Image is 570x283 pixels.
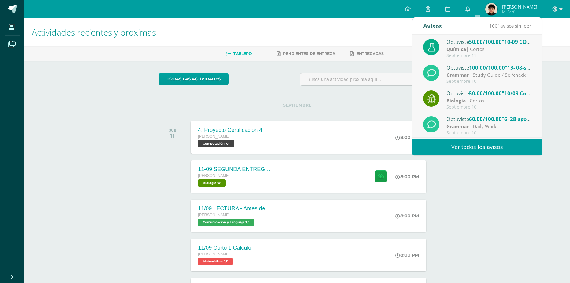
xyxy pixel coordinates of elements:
div: Septiembre 10 [446,130,531,136]
span: Entregadas [356,51,384,56]
div: Obtuviste en [446,38,531,46]
span: [PERSON_NAME] [502,4,537,10]
div: Septiembre 10 [446,105,531,110]
div: JUE [169,128,176,132]
div: Avisos [423,17,442,34]
span: 100.00/100.00 [469,64,505,71]
span: [PERSON_NAME] [198,174,230,178]
div: Obtuviste en [446,63,531,71]
span: 60.00/100.00 [469,116,502,123]
div: 8:00 PM [395,252,419,258]
div: | Study Guide / Selfcheck [446,71,531,78]
span: "10/09 Corto 2" [502,90,541,97]
span: [PERSON_NAME] [198,213,230,217]
div: 11 [169,132,176,140]
a: Tablero [226,49,252,59]
div: Septiembre 10 [446,79,531,84]
div: 8:00 PM [395,174,419,179]
a: todas las Actividades [159,73,229,85]
span: Comunicación y Lenguaje 'U' [198,219,254,226]
strong: Biología [446,97,466,104]
div: Obtuviste en [446,89,531,97]
a: Entregadas [350,49,384,59]
strong: Química [446,46,466,52]
div: 11/09 Corto 1 Cálculo [198,245,251,251]
span: Biología 'U' [198,179,226,187]
div: 8:00 PM [395,213,419,219]
div: Septiembre 11 [446,53,531,58]
div: 11/09 LECTURA - Antes de leer. [PERSON_NAME]. La descubridora del radio (Digital) [198,205,271,212]
div: 8:00 PM [395,135,419,140]
span: Pendientes de entrega [283,51,335,56]
div: | Cortos [446,97,531,104]
a: Ver todos los avisos [412,139,542,155]
span: Mi Perfil [502,9,537,14]
span: [PERSON_NAME] [198,134,230,139]
input: Busca una actividad próxima aquí... [300,73,435,85]
div: Obtuviste en [446,115,531,123]
div: 4. Proyecto Certificación 4 [198,127,262,133]
span: SEPTIEMBRE [273,102,321,108]
span: "10-09 CORTO No. 2" [502,38,554,45]
strong: Grammar [446,71,469,78]
span: Computación 'U' [198,140,234,147]
span: [PERSON_NAME] [198,252,230,256]
span: avisos sin leer [489,22,531,29]
span: Matemáticas 'U' [198,258,233,265]
strong: Grammar [446,123,469,130]
span: Actividades recientes y próximas [32,26,156,38]
span: Tablero [233,51,252,56]
img: df962ed01f737edf80b9344964ad4743.png [485,3,497,15]
div: 11-09 SEGUNDA ENTREGA DE GUÍA [198,166,271,173]
span: 50.00/100.00 [469,38,502,45]
a: Pendientes de entrega [277,49,335,59]
span: 1001 [489,22,500,29]
div: | Cortos [446,46,531,53]
span: 50.00/100.00 [469,90,502,97]
div: | Daily Work [446,123,531,130]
